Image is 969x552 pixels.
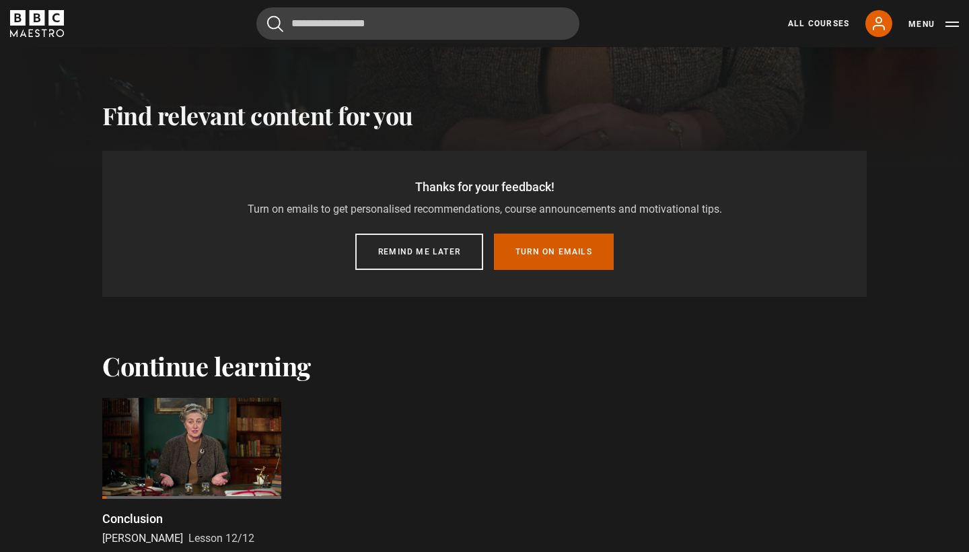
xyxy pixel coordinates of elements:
[102,101,867,129] h2: Find relevant content for you
[113,201,856,217] p: Turn on emails to get personalised recommendations, course announcements and motivational tips.
[267,15,283,32] button: Submit the search query
[256,7,579,40] input: Search
[788,18,849,30] a: All Courses
[113,178,856,196] p: Thanks for your feedback!
[908,18,959,31] button: Toggle navigation
[355,234,483,270] button: Remind me later
[10,10,64,37] svg: BBC Maestro
[494,234,614,270] button: Turn on emails
[102,532,183,545] span: [PERSON_NAME]
[188,532,254,545] span: Lesson 12/12
[102,510,163,528] p: Conclusion
[102,398,281,547] a: Conclusion [PERSON_NAME] Lesson 12/12
[102,351,867,382] h2: Continue learning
